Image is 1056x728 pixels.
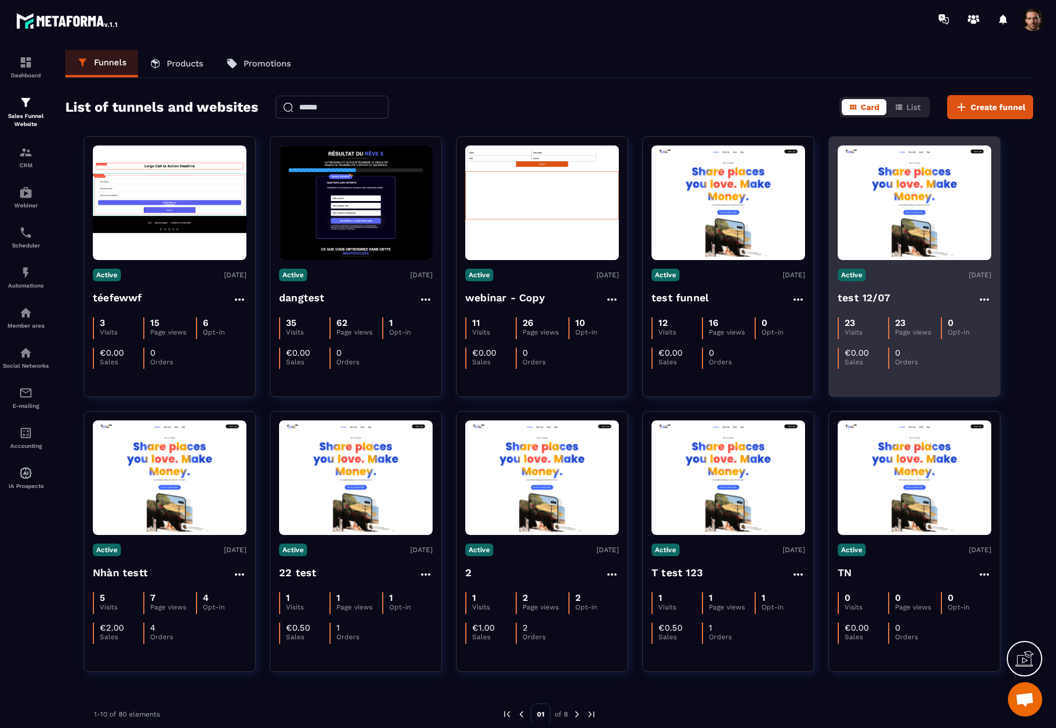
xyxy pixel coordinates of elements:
p: Accounting [3,443,49,449]
p: Orders [523,358,566,366]
p: 1 [709,592,713,603]
p: Page views [336,328,382,336]
h2: List of tunnels and websites [65,96,258,119]
p: 01 [531,703,551,725]
p: Active [93,269,121,281]
img: logo [16,10,119,31]
a: formationformationDashboard [3,47,49,87]
p: Sales [658,358,702,366]
p: Sales [100,358,143,366]
p: Opt-in [575,328,619,336]
span: List [906,103,921,112]
p: €0.50 [658,623,682,633]
p: Sales Funnel Website [3,112,49,128]
img: image [838,149,991,257]
a: formationformationCRM [3,137,49,177]
p: €0.00 [845,348,869,358]
p: 1 [389,317,393,328]
img: automations [19,466,33,480]
h4: webinar - Copy [465,290,545,306]
p: Page views [523,603,568,611]
p: Visits [100,328,143,336]
a: automationsautomationsMember area [3,297,49,337]
p: 1 [336,592,340,603]
p: Promotions [244,58,291,69]
p: 4 [203,592,209,603]
h4: test funnel [651,290,709,306]
p: Visits [845,603,888,611]
p: €0.00 [658,348,682,358]
p: Sales [658,633,702,641]
img: automations [19,186,33,199]
p: Opt-in [761,603,805,611]
p: Opt-in [203,328,246,336]
p: Visits [286,328,329,336]
h4: TN [838,565,851,581]
p: Opt-in [948,328,991,336]
p: Page views [709,603,754,611]
p: 4 [150,623,155,633]
p: 2 [575,592,580,603]
p: Orders [895,633,939,641]
p: Orders [709,633,752,641]
p: Active [651,269,680,281]
img: scheduler [19,226,33,239]
p: Sales [472,633,516,641]
span: Card [861,103,880,112]
img: image [651,424,805,532]
p: 62 [336,317,347,328]
p: 6 [203,317,209,328]
p: [DATE] [410,271,433,279]
h4: Nhàn testt [93,565,148,581]
p: Visits [845,328,888,336]
a: social-networksocial-networkSocial Networks [3,337,49,377]
img: image [93,424,246,532]
p: €0.00 [286,348,310,358]
p: €0.00 [845,623,869,633]
p: Active [838,269,866,281]
a: accountantaccountantAccounting [3,418,49,458]
p: Active [465,269,493,281]
p: €1.00 [472,623,494,633]
p: Opt-in [203,603,246,611]
p: [DATE] [224,271,246,279]
p: Member area [3,322,49,329]
p: Visits [472,328,516,336]
p: 0 [523,348,528,358]
p: €2.00 [100,623,124,633]
p: Automations [3,282,49,289]
p: 1 [709,623,712,633]
h4: téefewwf [93,290,142,306]
p: Sales [100,633,143,641]
img: automations [19,306,33,320]
p: 1 [472,592,476,603]
img: image [465,424,619,532]
p: 5 [100,592,105,603]
a: Promotions [215,50,303,77]
p: [DATE] [224,546,246,554]
img: image [651,149,805,257]
img: image [838,424,991,532]
img: accountant [19,426,33,440]
p: Orders [150,633,194,641]
p: Funnels [94,57,127,68]
a: Products [138,50,215,77]
h4: 22 test [279,565,316,581]
p: 12 [658,317,668,328]
p: Opt-in [389,328,433,336]
img: formation [19,145,33,159]
p: [DATE] [410,546,433,554]
p: Active [93,544,121,556]
p: 0 [150,348,155,358]
p: Page views [895,328,940,336]
p: Social Networks [3,363,49,369]
h4: 2 [465,565,472,581]
button: Card [842,99,886,115]
p: [DATE] [969,271,991,279]
p: 0 [709,348,714,358]
p: 1 [658,592,662,603]
p: Page views [150,603,195,611]
p: 7 [150,592,155,603]
p: €0.50 [286,623,310,633]
p: 10 [575,317,585,328]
